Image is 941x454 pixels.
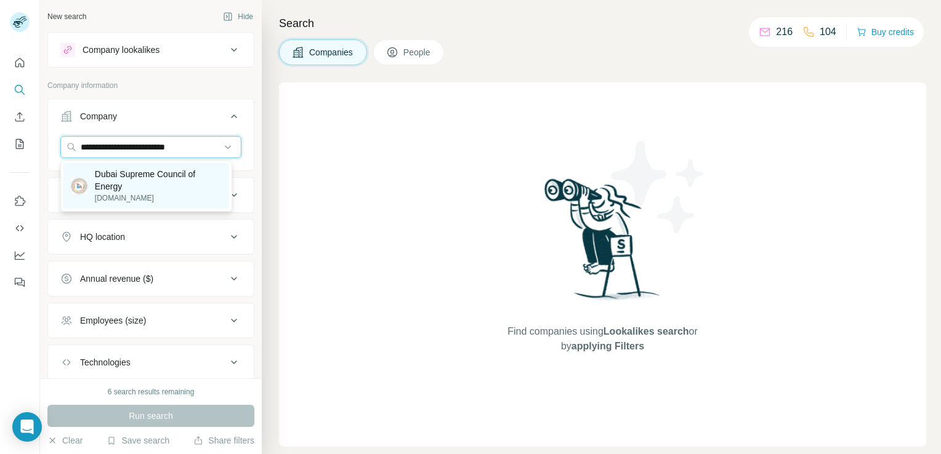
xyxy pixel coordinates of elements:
span: applying Filters [571,341,644,351]
p: Company information [47,80,254,91]
button: Feedback [10,271,30,293]
span: Lookalikes search [604,326,689,337]
span: Find companies using or by [504,324,701,354]
button: Hide [214,7,262,26]
button: Use Surfe API [10,217,30,239]
button: Enrich CSV [10,106,30,128]
div: Company [80,110,117,122]
button: Company [48,102,254,136]
button: Share filters [193,434,254,447]
img: Surfe Illustration - Woman searching with binoculars [539,175,667,313]
button: Industry [48,180,254,210]
div: Open Intercom Messenger [12,412,42,442]
div: Annual revenue ($) [80,273,153,285]
button: HQ location [48,222,254,252]
h4: Search [279,15,926,32]
div: New search [47,11,86,22]
div: Technologies [80,356,131,368]
div: Company lookalikes [83,44,160,56]
p: 216 [776,25,793,39]
span: Companies [309,46,354,58]
button: Dashboard [10,244,30,266]
div: 6 search results remaining [108,386,195,397]
button: Quick start [10,52,30,74]
button: Search [10,79,30,101]
button: Buy credits [857,23,914,41]
button: Annual revenue ($) [48,264,254,293]
button: My lists [10,133,30,155]
p: 104 [820,25,836,39]
div: Employees (size) [80,314,146,327]
button: Save search [107,434,169,447]
button: Technologies [48,348,254,377]
button: Employees (size) [48,306,254,335]
img: Surfe Illustration - Stars [603,132,714,242]
button: Clear [47,434,83,447]
p: [DOMAIN_NAME] [95,193,222,204]
button: Company lookalikes [48,35,254,65]
div: HQ location [80,231,125,243]
p: Dubai Supreme Council of Energy [95,168,222,193]
span: People [403,46,432,58]
button: Use Surfe on LinkedIn [10,190,30,212]
img: Dubai Supreme Council of Energy [71,178,87,194]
